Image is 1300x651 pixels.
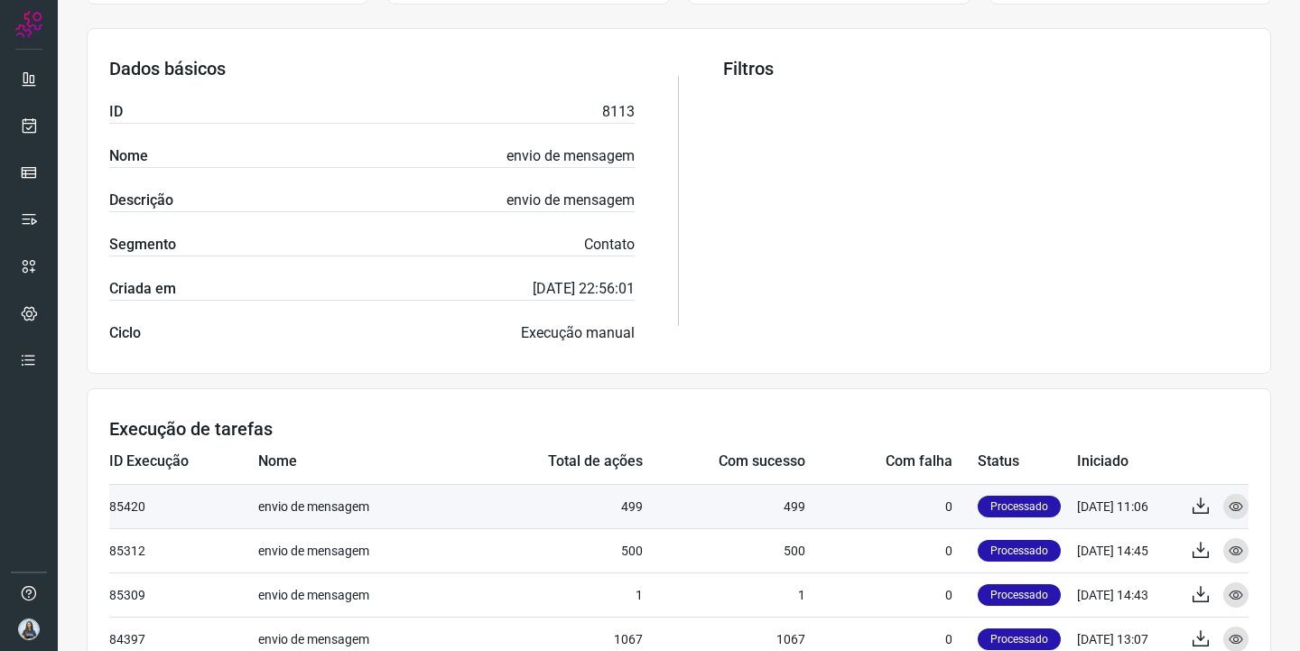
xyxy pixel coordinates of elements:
td: 0 [805,572,978,617]
td: 499 [466,484,644,528]
p: Processado [978,584,1061,606]
td: Com sucesso [643,440,805,484]
td: 500 [466,528,644,572]
p: Processado [978,496,1061,517]
p: [DATE] 22:56:01 [533,278,635,300]
td: Status [978,440,1077,484]
label: Ciclo [109,322,141,344]
h3: Filtros [723,58,1249,79]
td: 85420 [109,484,258,528]
label: Criada em [109,278,176,300]
td: 0 [805,528,978,572]
td: 499 [643,484,805,528]
td: Nome [258,440,466,484]
td: envio de mensagem [258,528,466,572]
img: Logo [15,11,42,38]
p: envio de mensagem [506,145,635,167]
td: envio de mensagem [258,572,466,617]
h3: Execução de tarefas [109,418,1249,440]
td: 500 [643,528,805,572]
td: [DATE] 14:45 [1077,528,1176,572]
td: Iniciado [1077,440,1176,484]
td: Total de ações [466,440,644,484]
p: 8113 [602,101,635,123]
td: Com falha [805,440,978,484]
label: Descrição [109,190,173,211]
td: envio de mensagem [258,484,466,528]
td: [DATE] 11:06 [1077,484,1176,528]
td: 1 [466,572,644,617]
td: [DATE] 14:43 [1077,572,1176,617]
td: ID Execução [109,440,258,484]
p: Execução manual [521,322,635,344]
td: 85309 [109,572,258,617]
h3: Dados básicos [109,58,635,79]
p: Contato [584,234,635,256]
p: Processado [978,628,1061,650]
label: Nome [109,145,148,167]
td: 1 [643,572,805,617]
td: 85312 [109,528,258,572]
label: ID [109,101,123,123]
td: 0 [805,484,978,528]
p: Processado [978,540,1061,562]
p: envio de mensagem [506,190,635,211]
img: fc58e68df51c897e9c2c34ad67654c41.jpeg [18,618,40,640]
label: Segmento [109,234,176,256]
